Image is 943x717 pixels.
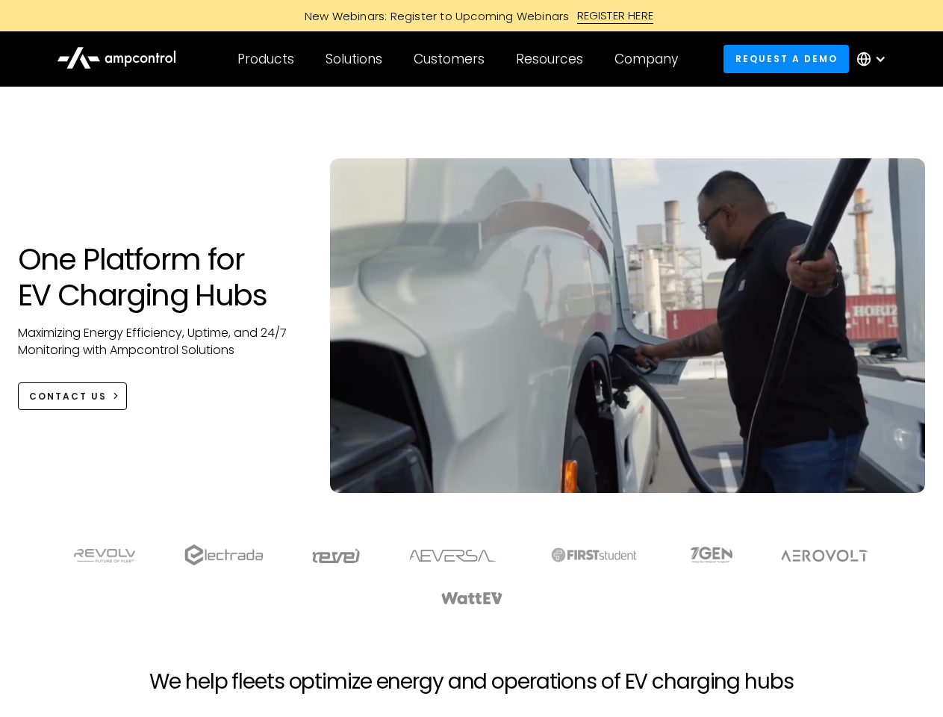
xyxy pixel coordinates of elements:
[326,51,382,67] div: Solutions
[18,382,128,410] a: CONTACT US
[516,51,583,67] div: Resources
[614,51,678,67] div: Company
[237,51,294,67] div: Products
[149,669,793,695] h2: We help fleets optimize energy and operations of EV charging hubs
[136,7,808,24] a: New Webinars: Register to Upcoming WebinarsREGISTER HERE
[723,45,849,72] a: Request a demo
[577,7,654,24] div: REGISTER HERE
[29,390,107,403] div: CONTACT US
[18,241,301,313] h1: One Platform for EV Charging Hubs
[414,51,485,67] div: Customers
[290,8,577,24] div: New Webinars: Register to Upcoming Webinars
[441,592,503,604] img: WattEV logo
[18,325,301,358] p: Maximizing Energy Efficiency, Uptime, and 24/7 Monitoring with Ampcontrol Solutions
[780,550,869,562] img: Aerovolt Logo
[184,544,263,565] img: electrada logo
